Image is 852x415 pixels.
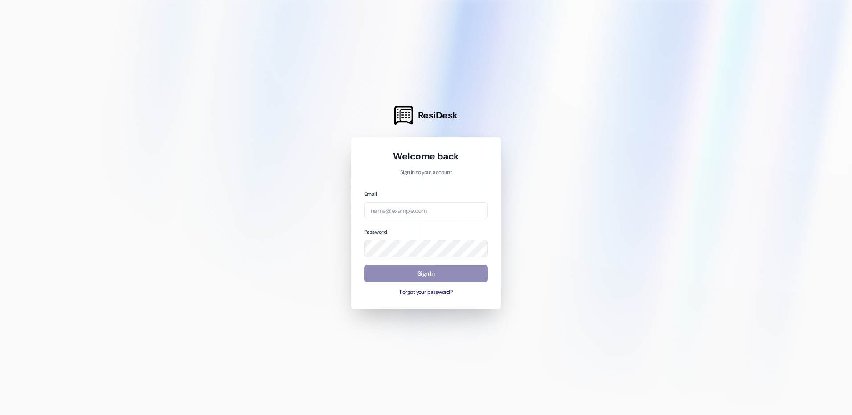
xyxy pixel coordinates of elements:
img: ResiDesk Logo [394,106,413,125]
button: Sign In [364,265,488,282]
h1: Welcome back [364,150,488,163]
p: Sign in to your account [364,169,488,177]
button: Forgot your password? [364,289,488,297]
input: name@example.com [364,202,488,220]
label: Email [364,191,377,198]
span: ResiDesk [418,109,458,122]
label: Password [364,228,387,236]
